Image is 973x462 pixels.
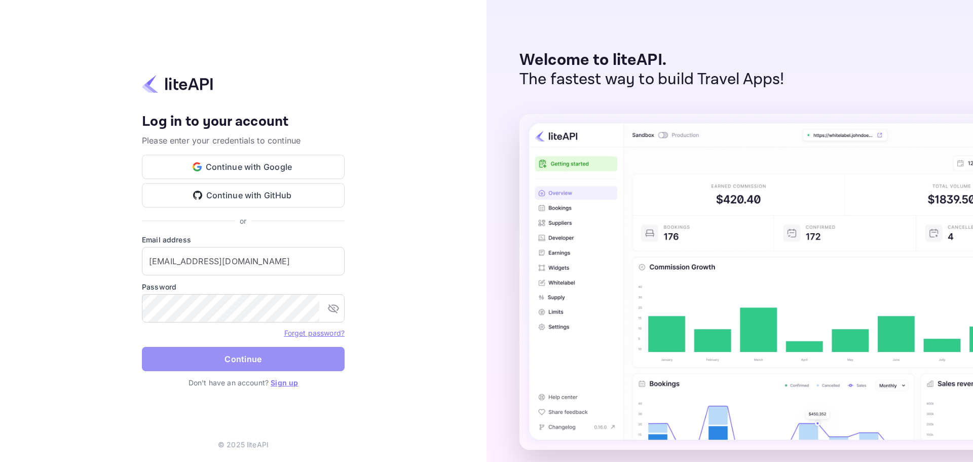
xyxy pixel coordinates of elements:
[142,134,345,147] p: Please enter your credentials to continue
[323,298,344,318] button: toggle password visibility
[142,74,213,94] img: liteapi
[271,378,298,387] a: Sign up
[284,329,345,337] a: Forget password?
[519,51,784,70] p: Welcome to liteAPI.
[142,247,345,275] input: Enter your email address
[240,216,246,226] p: or
[142,347,345,371] button: Continue
[519,70,784,89] p: The fastest way to build Travel Apps!
[142,155,345,179] button: Continue with Google
[284,328,345,338] a: Forget password?
[142,377,345,388] p: Don't have an account?
[142,281,345,292] label: Password
[142,234,345,245] label: Email address
[218,439,269,450] p: © 2025 liteAPI
[142,113,345,131] h4: Log in to your account
[142,183,345,207] button: Continue with GitHub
